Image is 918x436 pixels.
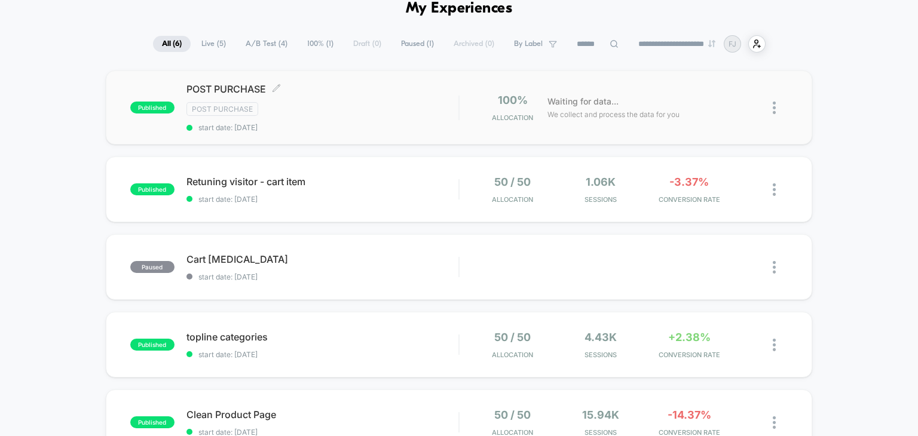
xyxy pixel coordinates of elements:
span: start date: [DATE] [186,195,459,204]
span: topline categories [186,331,459,343]
span: published [130,416,175,428]
span: published [130,102,175,113]
span: 100% [498,94,528,106]
span: We collect and process the data for you [547,109,680,120]
span: 100% ( 1 ) [298,36,342,52]
span: 50 / 50 [494,331,531,343]
span: +2.38% [668,331,711,343]
span: Cart [MEDICAL_DATA] [186,253,459,265]
span: Allocation [492,113,533,122]
span: Sessions [559,351,642,359]
img: close [773,261,776,274]
span: CONVERSION RATE [648,351,730,359]
img: close [773,102,776,114]
span: Sessions [559,195,642,204]
span: Allocation [492,351,533,359]
span: -14.37% [668,409,711,421]
img: close [773,416,776,429]
span: 50 / 50 [494,176,531,188]
span: Paused ( 1 ) [392,36,443,52]
span: All ( 6 ) [153,36,191,52]
img: end [708,40,715,47]
span: Live ( 5 ) [192,36,235,52]
span: 1.06k [586,176,616,188]
span: By Label [514,39,543,48]
span: start date: [DATE] [186,123,459,132]
span: 4.43k [585,331,617,343]
span: POST PURCHASE [186,83,459,95]
span: published [130,183,175,195]
span: paused [130,261,175,273]
span: start date: [DATE] [186,350,459,359]
span: Allocation [492,195,533,204]
img: close [773,339,776,351]
span: Waiting for data... [547,95,619,108]
span: 50 / 50 [494,409,531,421]
span: Retuning visitor - cart item [186,176,459,188]
span: -3.37% [669,176,709,188]
span: published [130,339,175,351]
img: close [773,183,776,196]
p: FJ [729,39,736,48]
span: 15.94k [582,409,619,421]
span: Post Purchase [186,102,258,116]
span: start date: [DATE] [186,272,459,281]
span: Clean Product Page [186,409,459,420]
span: A/B Test ( 4 ) [237,36,296,52]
